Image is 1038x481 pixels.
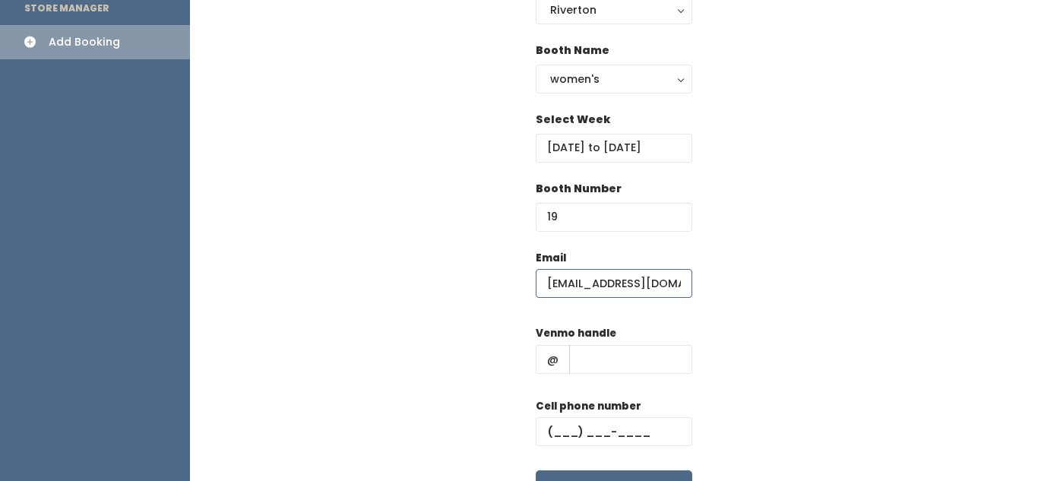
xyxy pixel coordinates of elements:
label: Email [536,251,566,266]
button: women's [536,65,692,93]
input: @ . [536,269,692,298]
div: Riverton [550,2,678,18]
input: Select week [536,134,692,163]
label: Booth Number [536,181,622,197]
input: (___) ___-____ [536,417,692,446]
label: Select Week [536,112,610,128]
span: @ [536,345,570,374]
label: Booth Name [536,43,609,59]
div: Add Booking [49,34,120,50]
div: women's [550,71,678,87]
label: Venmo handle [536,326,616,341]
input: Booth Number [536,203,692,232]
label: Cell phone number [536,399,641,414]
